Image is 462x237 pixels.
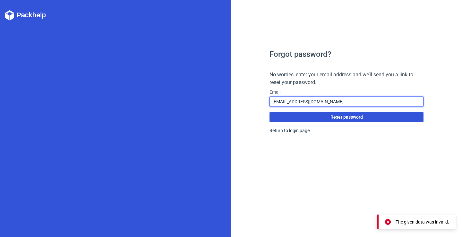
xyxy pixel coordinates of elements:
h1: Forgot password? [269,50,424,58]
span: Reset password [330,115,363,119]
a: Return to login page [269,128,310,133]
h4: No worries, enter your email address and we’ll send you a link to reset your password. [269,71,424,86]
label: Email [269,89,424,95]
div: The given data was invalid. [396,219,449,225]
button: Reset password [269,112,424,122]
